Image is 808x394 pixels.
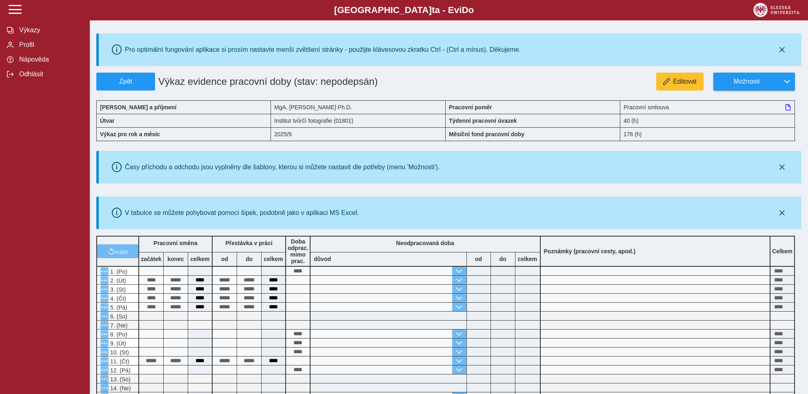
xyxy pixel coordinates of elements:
[109,358,129,365] span: 11. (Čt)
[109,385,131,392] span: 14. (Ne)
[100,117,115,124] b: Útvar
[100,104,176,111] b: [PERSON_NAME] a příjmení
[109,295,126,302] span: 4. (Čt)
[620,127,795,141] div: 176 (h)
[109,322,128,329] span: 7. (Ne)
[17,27,83,34] span: Výkazy
[100,384,109,392] button: Menu
[100,357,109,365] button: Menu
[109,268,127,275] span: 1. (Po)
[213,256,237,262] b: od
[100,375,109,383] button: Menu
[468,5,474,15] span: o
[100,294,109,302] button: Menu
[541,248,639,255] b: Poznámky (pracovní cesty, apod.)
[673,78,697,85] span: Editovat
[188,256,212,262] b: celkem
[109,367,131,374] span: 12. (Pá)
[753,3,799,17] img: logo_web_su.png
[237,256,261,262] b: do
[515,256,540,262] b: celkem
[125,164,440,171] div: Časy příchodu a odchodu jsou vyplněny dle šablony, kterou si můžete nastavit dle potřeby (menu 'M...
[100,131,160,137] b: Výkaz pro rok a měsíc
[462,5,468,15] span: D
[17,41,83,49] span: Profil
[125,46,521,53] div: Pro optimální fungování aplikace si prosím nastavte menší zvětšení stránky - použijte klávesovou ...
[139,256,163,262] b: začátek
[125,209,359,217] div: V tabulce se můžete pohybovat pomocí šipek, podobně jako v aplikaci MS Excel.
[153,240,197,246] b: Pracovní směna
[109,286,126,293] span: 3. (St)
[449,131,524,137] b: Měsíční fond pracovní doby
[656,73,704,91] button: Editovat
[109,376,131,383] span: 13. (So)
[491,256,515,262] b: do
[155,73,390,91] h1: Výkaz evidence pracovní doby (stav: nepodepsán)
[97,244,138,258] button: vrátit
[109,313,127,320] span: 6. (So)
[109,331,127,338] span: 8. (Po)
[100,366,109,374] button: Menu
[109,304,127,311] span: 5. (Pá)
[109,349,129,356] span: 10. (St)
[100,330,109,338] button: Menu
[109,340,126,347] span: 9. (Út)
[100,267,109,275] button: Menu
[432,5,435,15] span: t
[100,312,109,320] button: Menu
[100,285,109,293] button: Menu
[288,238,309,264] b: Doba odprac. mimo prac.
[772,248,792,255] b: Celkem
[164,256,188,262] b: konec
[24,5,784,15] b: [GEOGRAPHIC_DATA] a - Evi
[100,276,109,284] button: Menu
[17,56,83,63] span: Nápověda
[225,240,272,246] b: Přestávka v práci
[114,248,128,255] span: vrátit
[96,73,155,91] button: Zpět
[449,117,517,124] b: Týdenní pracovní úvazek
[396,240,454,246] b: Neodpracovaná doba
[100,321,109,329] button: Menu
[620,114,795,127] div: 40 (h)
[620,100,795,114] div: Pracovní smlouva
[262,256,285,262] b: celkem
[271,127,446,141] div: 2025/9
[100,78,151,85] span: Zpět
[449,104,492,111] b: Pracovní poměr
[100,303,109,311] button: Menu
[100,339,109,347] button: Menu
[467,256,491,262] b: od
[17,71,83,78] span: Odhlásit
[271,114,446,127] div: Institut tvůrčí fotografie (01801)
[720,78,773,85] span: Možnosti
[713,73,779,91] button: Možnosti
[271,100,446,114] div: MgA. [PERSON_NAME] Ph.D.
[100,348,109,356] button: Menu
[109,277,126,284] span: 2. (Út)
[314,256,331,262] b: důvod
